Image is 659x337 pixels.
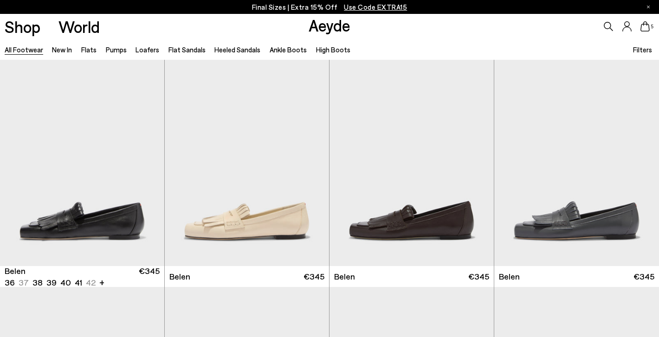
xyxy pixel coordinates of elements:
[60,277,71,288] li: 40
[52,45,72,54] a: New In
[633,271,654,282] span: €345
[32,277,43,288] li: 38
[344,3,407,11] span: Navigate to /collections/ss25-final-sizes
[252,1,407,13] p: Final Sizes | Extra 15% Off
[169,271,190,282] span: Belen
[75,277,82,288] li: 41
[329,60,494,266] img: Belen Tassel Loafers
[46,277,57,288] li: 39
[165,60,329,266] div: 1 / 6
[304,271,324,282] span: €345
[5,45,43,54] a: All Footwear
[5,19,40,35] a: Shop
[136,45,159,54] a: Loafers
[633,45,652,54] span: Filters
[309,15,350,35] a: Aeyde
[270,45,307,54] a: Ankle Boots
[214,45,260,54] a: Heeled Sandals
[168,45,206,54] a: Flat Sandals
[165,60,329,266] img: Belen Tassel Loafers
[5,265,26,277] span: Belen
[468,271,489,282] span: €345
[650,24,654,29] span: 5
[58,19,100,35] a: World
[640,21,650,32] a: 5
[5,277,15,288] li: 36
[499,271,520,282] span: Belen
[81,45,97,54] a: Flats
[329,266,494,287] a: Belen €345
[316,45,350,54] a: High Boots
[494,266,659,287] a: Belen €345
[334,271,355,282] span: Belen
[494,60,659,266] img: Belen Tassel Loafers
[139,265,160,288] span: €345
[165,60,329,266] a: Next slide Previous slide
[106,45,127,54] a: Pumps
[5,277,93,288] ul: variant
[165,266,329,287] a: Belen €345
[99,276,104,288] li: +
